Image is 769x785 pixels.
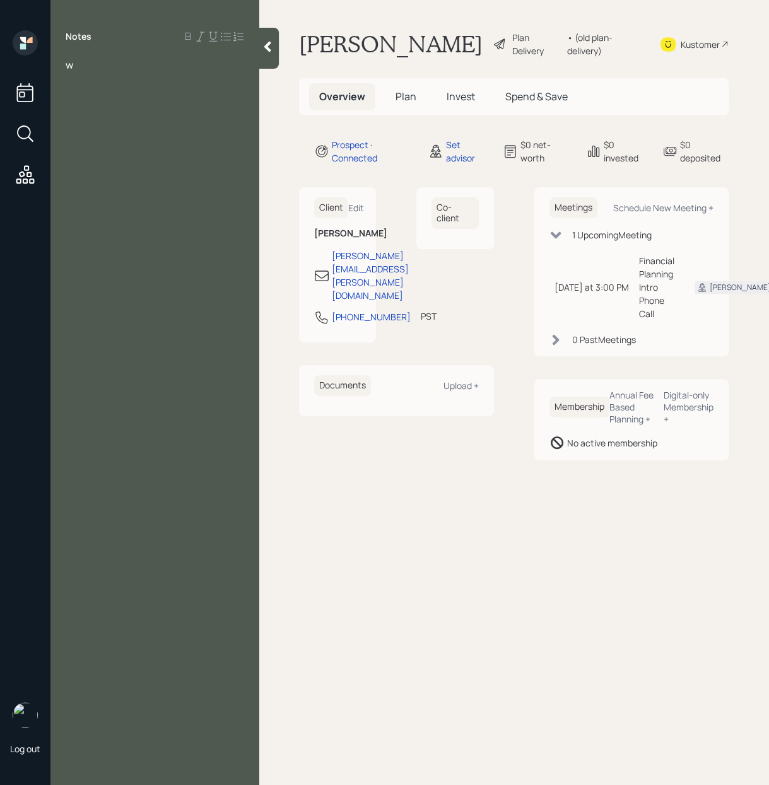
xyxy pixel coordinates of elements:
[348,202,364,214] div: Edit
[664,389,713,425] div: Digital-only Membership +
[549,197,597,218] h6: Meetings
[520,138,570,165] div: $0 net-worth
[572,333,636,346] div: 0 Past Meeting s
[314,228,361,239] h6: [PERSON_NAME]
[446,138,488,165] div: Set advisor
[314,375,371,396] h6: Documents
[505,90,568,103] span: Spend & Save
[332,138,413,165] div: Prospect · Connected
[319,90,365,103] span: Overview
[332,249,409,302] div: [PERSON_NAME][EMAIL_ADDRESS][PERSON_NAME][DOMAIN_NAME]
[314,197,348,218] h6: Client
[447,90,475,103] span: Invest
[567,436,657,450] div: No active membership
[680,138,729,165] div: $0 deposited
[443,380,479,392] div: Upload +
[66,58,73,72] span: w
[604,138,647,165] div: $0 invested
[549,397,609,417] h6: Membership
[10,743,40,755] div: Log out
[396,90,416,103] span: Plan
[639,254,674,320] div: Financial Planning Intro Phone Call
[431,197,478,229] h6: Co-client
[299,30,483,58] h1: [PERSON_NAME]
[555,281,629,294] div: [DATE] at 3:00 PM
[13,702,38,728] img: retirable_logo.png
[681,38,720,51] div: Kustomer
[613,202,713,214] div: Schedule New Meeting +
[572,228,652,241] div: 1 Upcoming Meeting
[66,30,91,43] label: Notes
[567,31,644,57] div: • (old plan-delivery)
[332,310,411,323] div: [PHONE_NUMBER]
[609,389,654,425] div: Annual Fee Based Planning +
[512,31,561,57] div: Plan Delivery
